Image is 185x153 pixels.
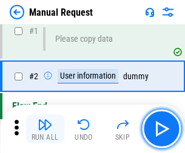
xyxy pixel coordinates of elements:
div: Undo [75,134,93,141]
img: Support [145,7,155,17]
div: Manual Request [29,7,93,18]
div: User information [58,69,118,83]
div: Skip [115,134,130,141]
div: Run All [32,134,59,141]
img: Undo [76,117,91,132]
button: Skip [103,114,142,143]
img: Settings menu [161,5,175,19]
button: Run All [25,114,64,143]
span: # 1 [29,26,38,36]
div: dummy [43,69,149,83]
img: Main button [152,119,171,138]
button: Undo [64,114,103,143]
img: Skip [115,117,130,132]
span: # 2 [29,71,38,81]
img: Run All [38,117,52,132]
div: Please copy data [55,34,113,44]
img: Back [10,5,24,19]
